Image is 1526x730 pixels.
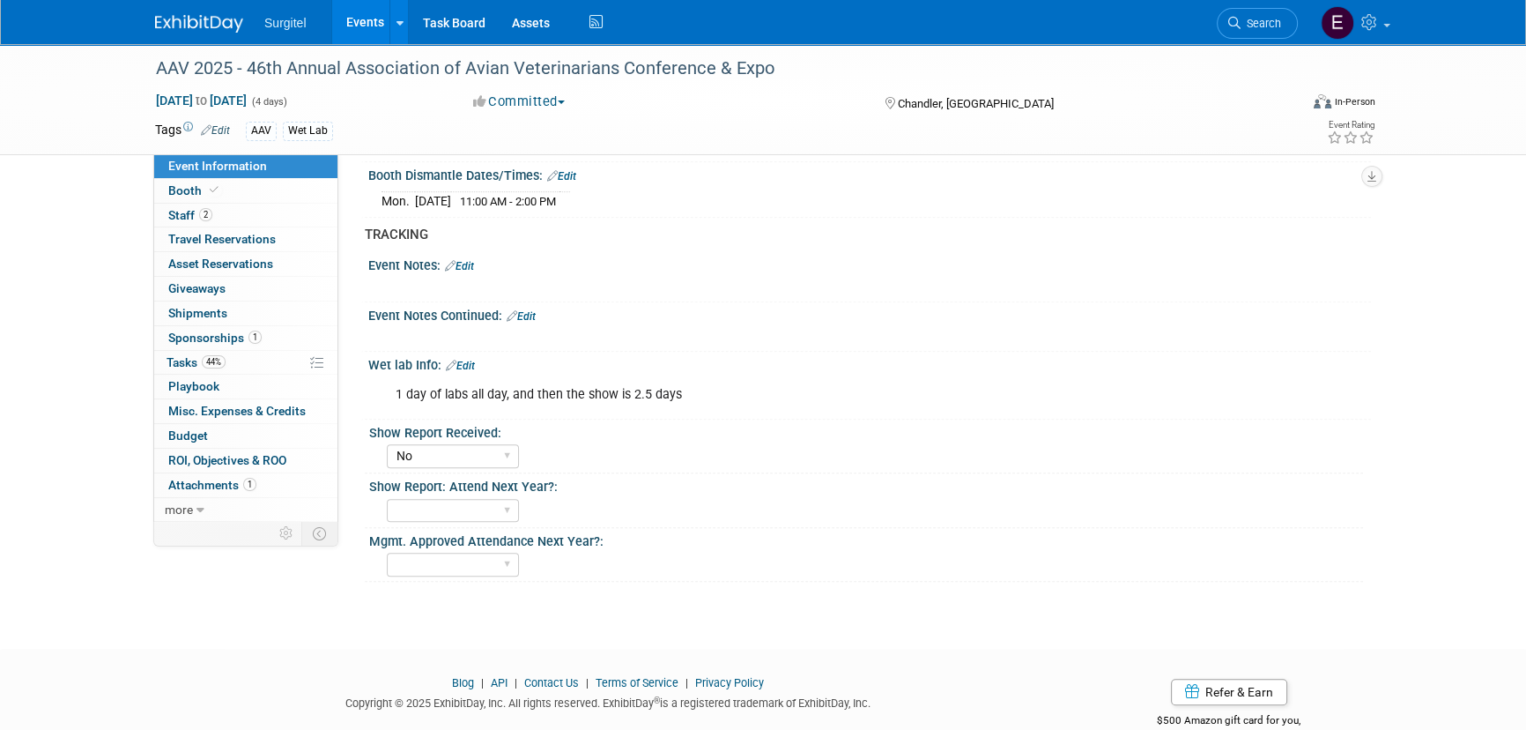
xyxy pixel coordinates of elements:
[154,227,337,251] a: Travel Reservations
[524,676,579,689] a: Contact Us
[271,522,302,545] td: Personalize Event Tab Strip
[250,96,287,108] span: (4 days)
[1217,8,1298,39] a: Search
[368,302,1371,325] div: Event Notes Continued:
[155,121,230,141] td: Tags
[264,16,306,30] span: Surgitel
[369,473,1363,495] div: Show Report: Attend Next Year?:
[1321,6,1354,40] img: Event Coordinator
[445,260,474,272] a: Edit
[654,696,660,705] sup: ®
[446,360,475,372] a: Edit
[154,424,337,448] a: Budget
[154,154,337,178] a: Event Information
[210,185,219,195] i: Booth reservation complete
[168,208,212,222] span: Staff
[510,676,522,689] span: |
[168,453,286,467] span: ROI, Objectives & ROO
[467,93,572,111] button: Committed
[381,192,415,211] td: Mon.
[596,676,678,689] a: Terms of Service
[368,252,1371,275] div: Event Notes:
[154,375,337,399] a: Playbook
[283,122,333,140] div: Wet Lab
[167,355,226,369] span: Tasks
[1334,95,1375,108] div: In-Person
[154,351,337,375] a: Tasks44%
[154,473,337,497] a: Attachments1
[368,162,1371,185] div: Booth Dismantle Dates/Times:
[168,428,208,443] span: Budget
[165,503,193,517] span: more
[154,179,337,203] a: Booth
[154,326,337,350] a: Sponsorships1
[547,170,576,182] a: Edit
[1171,679,1287,705] a: Refer & Earn
[168,159,267,173] span: Event Information
[681,676,693,689] span: |
[168,306,227,320] span: Shipments
[155,93,248,108] span: [DATE] [DATE]
[1241,17,1281,30] span: Search
[491,676,507,689] a: API
[202,355,226,369] span: 44%
[302,522,338,545] td: Toggle Event Tabs
[201,124,230,137] a: Edit
[369,528,1363,550] div: Mgmt. Approved Attendance Next Year?:
[415,192,451,211] td: [DATE]
[507,310,536,323] a: Edit
[1327,121,1374,130] div: Event Rating
[460,195,556,208] span: 11:00 AM - 2:00 PM
[154,252,337,276] a: Asset Reservations
[155,691,1061,711] div: Copyright © 2025 ExhibitDay, Inc. All rights reserved. ExhibitDay is a registered trademark of Ex...
[154,498,337,522] a: more
[369,420,1363,442] div: Show Report Received:
[452,676,474,689] a: Blog
[168,331,262,345] span: Sponsorships
[154,399,337,423] a: Misc. Expenses & Credits
[243,478,256,491] span: 1
[154,449,337,473] a: ROI, Objectives & ROO
[365,226,1358,244] div: TRACKING
[582,676,593,689] span: |
[155,15,243,33] img: ExhibitDay
[154,302,337,325] a: Shipments
[168,478,256,492] span: Attachments
[1194,92,1375,118] div: Event Format
[154,277,337,301] a: Giveaways
[193,93,210,108] span: to
[168,183,222,197] span: Booth
[248,331,262,344] span: 1
[695,676,764,689] a: Privacy Policy
[168,379,219,393] span: Playbook
[897,97,1053,110] span: Chandler, [GEOGRAPHIC_DATA]
[154,204,337,227] a: Staff2
[246,122,277,140] div: AAV
[383,377,1177,413] div: 1 day of labs all day, and then the show is 2.5 days
[168,281,226,295] span: Giveaways
[368,352,1371,375] div: Wet lab Info:
[168,232,276,246] span: Travel Reservations
[168,404,306,418] span: Misc. Expenses & Credits
[477,676,488,689] span: |
[199,208,212,221] span: 2
[150,53,1271,85] div: AAV 2025 - 46th Annual Association of Avian Veterinarians Conference & Expo
[1314,94,1331,108] img: Format-Inperson.png
[168,257,273,271] span: Asset Reservations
